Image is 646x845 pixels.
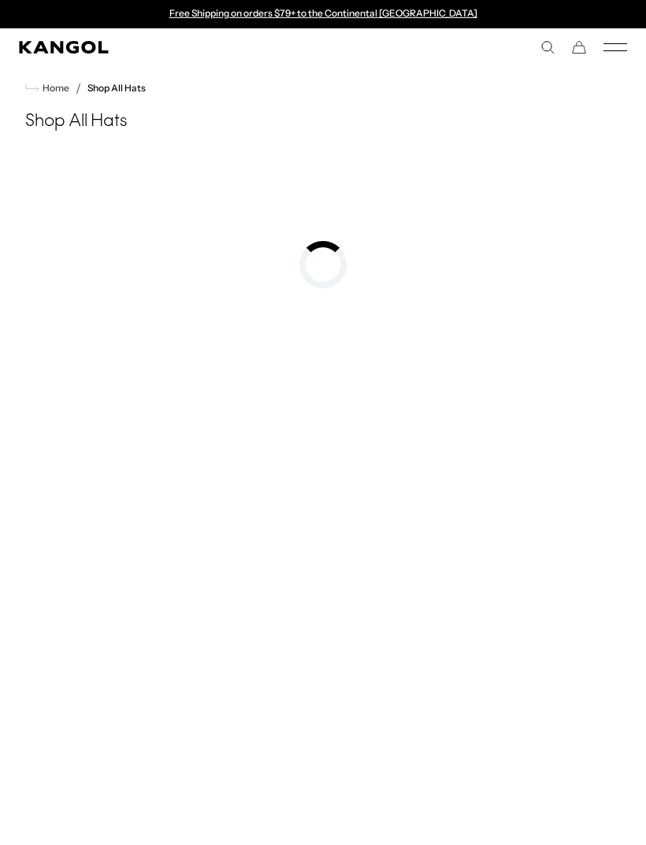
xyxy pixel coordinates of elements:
[69,79,81,98] li: /
[161,8,485,20] div: 1 of 2
[87,83,146,94] a: Shop All Hats
[19,110,627,134] h1: Shop All Hats
[161,8,485,20] div: Announcement
[540,40,555,54] summary: Search here
[169,7,477,19] a: Free Shipping on orders $79+ to the Continental [GEOGRAPHIC_DATA]
[161,8,485,20] slideshow-component: Announcement bar
[39,83,69,94] span: Home
[25,81,69,95] a: Home
[603,40,627,54] button: Mobile Menu
[19,41,323,54] a: Kangol
[572,40,586,54] button: Cart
